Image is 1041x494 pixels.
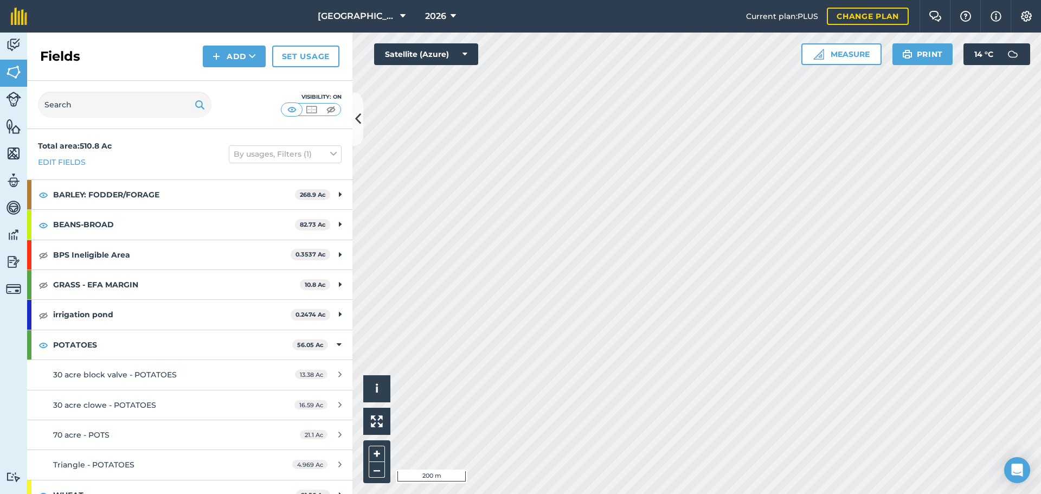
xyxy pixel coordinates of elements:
strong: BEANS-BROAD [53,210,295,239]
img: svg+xml;base64,PHN2ZyB4bWxucz0iaHR0cDovL3d3dy53My5vcmcvMjAwMC9zdmciIHdpZHRoPSI1MCIgaGVpZ2h0PSI0MC... [305,104,318,115]
img: Ruler icon [813,49,824,60]
a: Set usage [272,46,339,67]
button: Add [203,46,266,67]
button: 14 °C [963,43,1030,65]
img: svg+xml;base64,PHN2ZyB4bWxucz0iaHR0cDovL3d3dy53My5vcmcvMjAwMC9zdmciIHdpZHRoPSI1MCIgaGVpZ2h0PSI0MC... [324,104,338,115]
div: BPS Ineligible Area0.3537 Ac [27,240,352,270]
strong: 10.8 Ac [305,281,326,288]
img: svg+xml;base64,PHN2ZyB4bWxucz0iaHR0cDovL3d3dy53My5vcmcvMjAwMC9zdmciIHdpZHRoPSIxNCIgaGVpZ2h0PSIyNC... [213,50,220,63]
img: svg+xml;base64,PHN2ZyB4bWxucz0iaHR0cDovL3d3dy53My5vcmcvMjAwMC9zdmciIHdpZHRoPSIxOSIgaGVpZ2h0PSIyNC... [195,98,205,111]
a: Triangle - POTATOES4.969 Ac [27,450,352,479]
div: POTATOES56.05 Ac [27,330,352,360]
button: Measure [801,43,882,65]
img: Two speech bubbles overlapping with the left bubble in the forefront [929,11,942,22]
img: svg+xml;base64,PD94bWwgdmVyc2lvbj0iMS4wIiBlbmNvZGluZz0idXRmLTgiPz4KPCEtLSBHZW5lcmF0b3I6IEFkb2JlIE... [6,37,21,53]
a: 30 acre block valve - POTATOES13.38 Ac [27,360,352,389]
img: svg+xml;base64,PHN2ZyB4bWxucz0iaHR0cDovL3d3dy53My5vcmcvMjAwMC9zdmciIHdpZHRoPSIxOCIgaGVpZ2h0PSIyNC... [38,219,48,232]
h2: Fields [40,48,80,65]
strong: 0.2474 Ac [295,311,326,318]
div: BEANS-BROAD82.73 Ac [27,210,352,239]
a: 70 acre - POTS21.1 Ac [27,420,352,450]
button: + [369,446,385,462]
span: 4.969 Ac [292,460,327,469]
img: svg+xml;base64,PHN2ZyB4bWxucz0iaHR0cDovL3d3dy53My5vcmcvMjAwMC9zdmciIHdpZHRoPSIxOSIgaGVpZ2h0PSIyNC... [902,48,913,61]
strong: 0.3537 Ac [295,251,326,258]
span: Triangle - POTATOES [53,460,134,470]
strong: irrigation pond [53,300,291,329]
strong: 56.05 Ac [297,341,324,349]
img: svg+xml;base64,PD94bWwgdmVyc2lvbj0iMS4wIiBlbmNvZGluZz0idXRmLTgiPz4KPCEtLSBHZW5lcmF0b3I6IEFkb2JlIE... [6,92,21,107]
button: – [369,462,385,478]
a: Change plan [827,8,909,25]
div: BARLEY: FODDER/FORAGE268.9 Ac [27,180,352,209]
img: Four arrows, one pointing top left, one top right, one bottom right and the last bottom left [371,415,383,427]
span: 21.1 Ac [300,430,327,439]
button: i [363,375,390,402]
span: 16.59 Ac [294,400,327,409]
span: i [375,382,378,395]
span: 70 acre - POTS [53,430,110,440]
span: Current plan : PLUS [746,10,818,22]
img: svg+xml;base64,PD94bWwgdmVyc2lvbj0iMS4wIiBlbmNvZGluZz0idXRmLTgiPz4KPCEtLSBHZW5lcmF0b3I6IEFkb2JlIE... [6,281,21,297]
strong: 268.9 Ac [300,191,326,198]
button: By usages, Filters (1) [229,145,342,163]
img: svg+xml;base64,PD94bWwgdmVyc2lvbj0iMS4wIiBlbmNvZGluZz0idXRmLTgiPz4KPCEtLSBHZW5lcmF0b3I6IEFkb2JlIE... [6,172,21,189]
strong: GRASS - EFA MARGIN [53,270,300,299]
a: Edit fields [38,156,86,168]
img: svg+xml;base64,PHN2ZyB4bWxucz0iaHR0cDovL3d3dy53My5vcmcvMjAwMC9zdmciIHdpZHRoPSIxOCIgaGVpZ2h0PSIyNC... [38,278,48,291]
img: A cog icon [1020,11,1033,22]
strong: BARLEY: FODDER/FORAGE [53,180,295,209]
strong: Total area : 510.8 Ac [38,141,112,151]
img: svg+xml;base64,PHN2ZyB4bWxucz0iaHR0cDovL3d3dy53My5vcmcvMjAwMC9zdmciIHdpZHRoPSIxOCIgaGVpZ2h0PSIyNC... [38,338,48,351]
img: svg+xml;base64,PD94bWwgdmVyc2lvbj0iMS4wIiBlbmNvZGluZz0idXRmLTgiPz4KPCEtLSBHZW5lcmF0b3I6IEFkb2JlIE... [6,472,21,482]
img: svg+xml;base64,PHN2ZyB4bWxucz0iaHR0cDovL3d3dy53My5vcmcvMjAwMC9zdmciIHdpZHRoPSIxOCIgaGVpZ2h0PSIyNC... [38,248,48,261]
img: svg+xml;base64,PD94bWwgdmVyc2lvbj0iMS4wIiBlbmNvZGluZz0idXRmLTgiPz4KPCEtLSBHZW5lcmF0b3I6IEFkb2JlIE... [6,254,21,270]
span: 30 acre clowe - POTATOES [53,400,156,410]
strong: 82.73 Ac [300,221,326,228]
span: [GEOGRAPHIC_DATA] [318,10,396,23]
span: 2026 [425,10,446,23]
input: Search [38,92,211,118]
img: svg+xml;base64,PD94bWwgdmVyc2lvbj0iMS4wIiBlbmNvZGluZz0idXRmLTgiPz4KPCEtLSBHZW5lcmF0b3I6IEFkb2JlIE... [6,227,21,243]
img: svg+xml;base64,PHN2ZyB4bWxucz0iaHR0cDovL3d3dy53My5vcmcvMjAwMC9zdmciIHdpZHRoPSI1NiIgaGVpZ2h0PSI2MC... [6,145,21,162]
img: svg+xml;base64,PD94bWwgdmVyc2lvbj0iMS4wIiBlbmNvZGluZz0idXRmLTgiPz4KPCEtLSBHZW5lcmF0b3I6IEFkb2JlIE... [6,200,21,216]
span: 13.38 Ac [295,370,327,379]
strong: BPS Ineligible Area [53,240,291,270]
img: svg+xml;base64,PHN2ZyB4bWxucz0iaHR0cDovL3d3dy53My5vcmcvMjAwMC9zdmciIHdpZHRoPSI1NiIgaGVpZ2h0PSI2MC... [6,64,21,80]
span: 30 acre block valve - POTATOES [53,370,177,380]
div: irrigation pond0.2474 Ac [27,300,352,329]
button: Satellite (Azure) [374,43,478,65]
button: Print [892,43,953,65]
img: svg+xml;base64,PD94bWwgdmVyc2lvbj0iMS4wIiBlbmNvZGluZz0idXRmLTgiPz4KPCEtLSBHZW5lcmF0b3I6IEFkb2JlIE... [1002,43,1024,65]
img: svg+xml;base64,PHN2ZyB4bWxucz0iaHR0cDovL3d3dy53My5vcmcvMjAwMC9zdmciIHdpZHRoPSIxOCIgaGVpZ2h0PSIyNC... [38,188,48,201]
span: 14 ° C [974,43,993,65]
img: fieldmargin Logo [11,8,27,25]
div: Visibility: On [281,93,342,101]
img: A question mark icon [959,11,972,22]
strong: POTATOES [53,330,292,360]
img: svg+xml;base64,PHN2ZyB4bWxucz0iaHR0cDovL3d3dy53My5vcmcvMjAwMC9zdmciIHdpZHRoPSIxOCIgaGVpZ2h0PSIyNC... [38,309,48,322]
div: Open Intercom Messenger [1004,457,1030,483]
img: svg+xml;base64,PHN2ZyB4bWxucz0iaHR0cDovL3d3dy53My5vcmcvMjAwMC9zdmciIHdpZHRoPSI1MCIgaGVpZ2h0PSI0MC... [285,104,299,115]
a: 30 acre clowe - POTATOES16.59 Ac [27,390,352,420]
img: svg+xml;base64,PHN2ZyB4bWxucz0iaHR0cDovL3d3dy53My5vcmcvMjAwMC9zdmciIHdpZHRoPSIxNyIgaGVpZ2h0PSIxNy... [991,10,1001,23]
img: svg+xml;base64,PHN2ZyB4bWxucz0iaHR0cDovL3d3dy53My5vcmcvMjAwMC9zdmciIHdpZHRoPSI1NiIgaGVpZ2h0PSI2MC... [6,118,21,134]
div: GRASS - EFA MARGIN10.8 Ac [27,270,352,299]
